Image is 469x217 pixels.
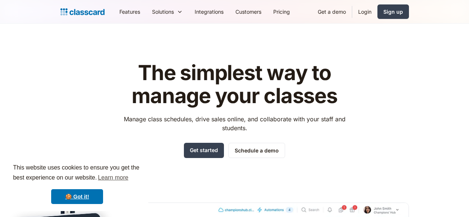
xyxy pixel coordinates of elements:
[229,3,267,20] a: Customers
[51,189,103,204] a: dismiss cookie message
[117,62,352,107] h1: The simplest way to manage your classes
[352,3,377,20] a: Login
[152,8,174,16] div: Solutions
[189,3,229,20] a: Integrations
[383,8,403,16] div: Sign up
[117,115,352,132] p: Manage class schedules, drive sales online, and collaborate with your staff and students.
[184,143,224,158] a: Get started
[6,156,148,211] div: cookieconsent
[377,4,409,19] a: Sign up
[267,3,296,20] a: Pricing
[312,3,352,20] a: Get a demo
[60,7,105,17] a: Logo
[146,3,189,20] div: Solutions
[228,143,285,158] a: Schedule a demo
[13,163,141,183] span: This website uses cookies to ensure you get the best experience on our website.
[113,3,146,20] a: Features
[97,172,129,183] a: learn more about cookies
